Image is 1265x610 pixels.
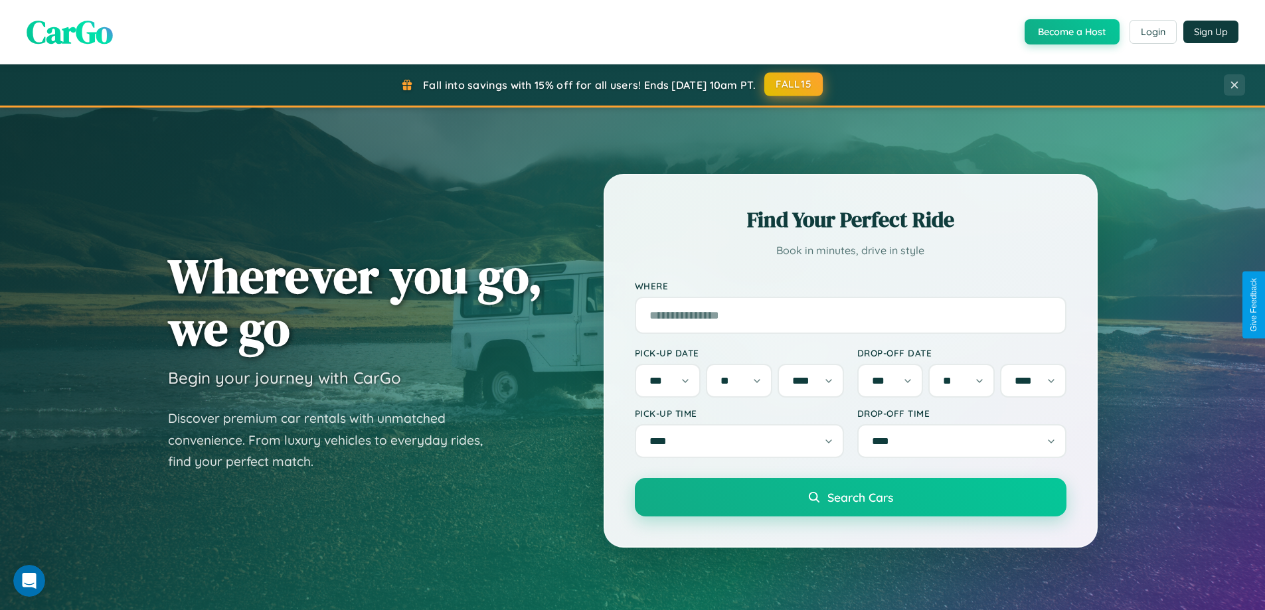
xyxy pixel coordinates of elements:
label: Pick-up Date [635,347,844,358]
label: Drop-off Time [857,408,1066,419]
label: Pick-up Time [635,408,844,419]
span: Fall into savings with 15% off for all users! Ends [DATE] 10am PT. [423,78,756,92]
label: Where [635,280,1066,291]
h3: Begin your journey with CarGo [168,368,401,388]
h2: Find Your Perfect Ride [635,205,1066,234]
button: Search Cars [635,478,1066,516]
button: FALL15 [764,72,823,96]
label: Drop-off Date [857,347,1066,358]
iframe: Intercom live chat [13,565,45,597]
p: Book in minutes, drive in style [635,241,1066,260]
button: Sign Up [1183,21,1238,43]
button: Login [1130,20,1177,44]
div: Give Feedback [1249,278,1258,332]
h1: Wherever you go, we go [168,250,543,354]
span: Search Cars [827,490,893,504]
p: Discover premium car rentals with unmatched convenience. From luxury vehicles to everyday rides, ... [168,408,500,473]
span: CarGo [27,10,113,54]
button: Become a Host [1025,19,1120,44]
